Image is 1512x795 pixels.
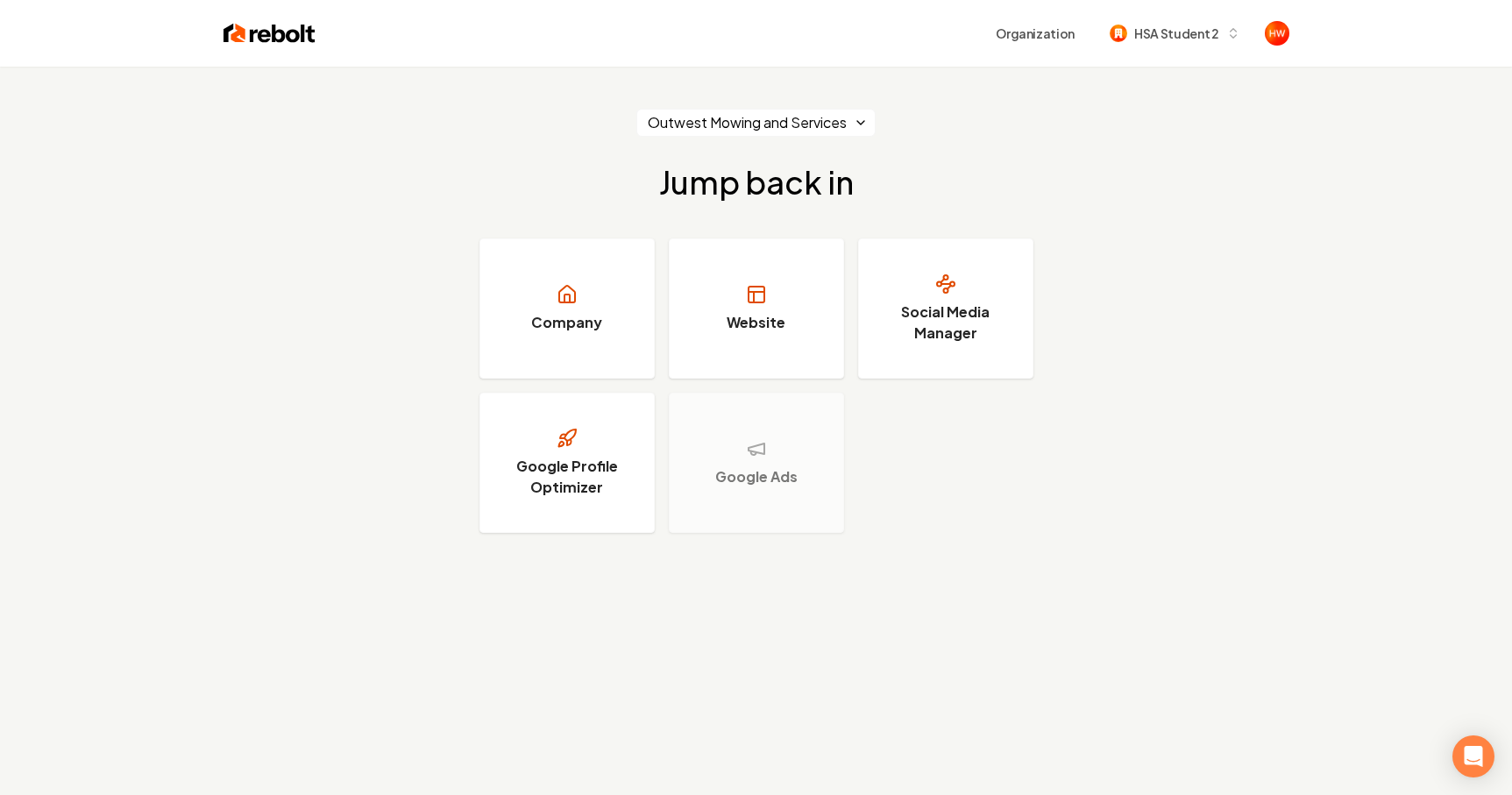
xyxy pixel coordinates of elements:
button: Outwest Mowing and Services [636,109,876,137]
a: Website [669,238,844,379]
h3: Website [727,312,785,333]
img: HSA Websites [1265,21,1289,46]
span: Outwest Mowing and Services [648,112,847,133]
img: HSA Student 2 [1110,25,1127,42]
a: Company [479,238,655,379]
h3: Company [531,312,602,333]
div: Open Intercom Messenger [1452,735,1494,777]
button: Organization [985,18,1085,49]
h3: Google Ads [715,466,798,487]
img: Rebolt Logo [224,21,316,46]
a: Google Profile Optimizer [479,393,655,533]
button: Open user button [1265,21,1289,46]
span: HSA Student 2 [1134,25,1218,43]
h2: Jump back in [659,165,854,200]
h3: Google Profile Optimizer [501,456,633,498]
a: Social Media Manager [858,238,1033,379]
h3: Social Media Manager [880,302,1012,344]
